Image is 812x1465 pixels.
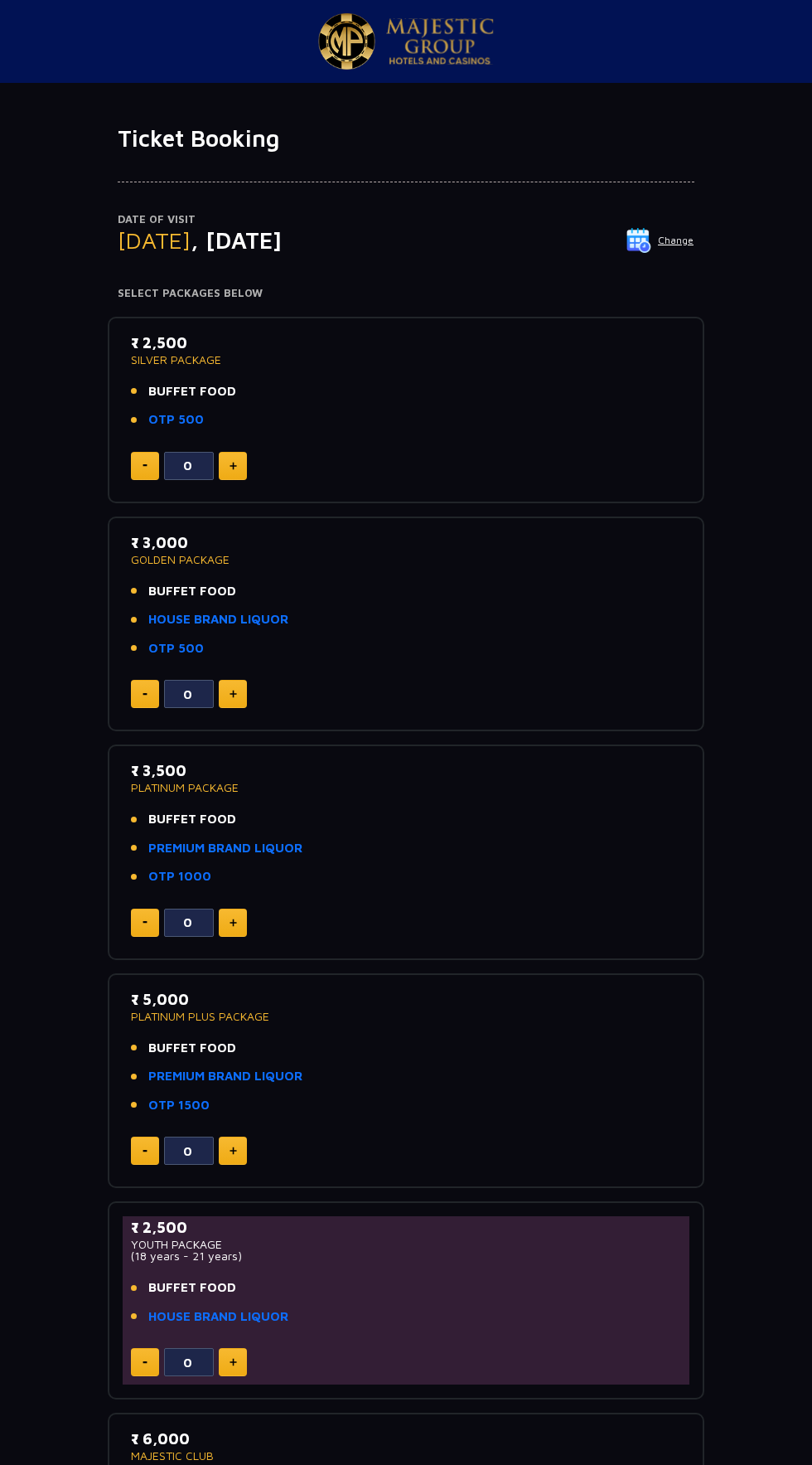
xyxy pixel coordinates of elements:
[148,639,204,658] a: OTP 500
[131,1216,681,1239] p: ₹ 2,500
[131,1011,681,1022] p: PLATINUM PLUS PACKAGE
[148,1307,288,1327] a: HOUSE BRAND LIQUOR
[131,782,681,793] p: PLATINUM PACKAGE
[131,1250,681,1262] p: (18 years - 21 years)
[143,1361,147,1364] img: minus
[148,382,236,401] span: BUFFET FOOD
[143,693,147,696] img: minus
[148,839,302,858] a: PREMIUM BRAND LIQUOR
[131,759,681,782] p: ₹ 3,500
[230,1358,237,1366] img: plus
[131,354,681,366] p: SILVER PACKAGE
[131,1450,681,1462] p: MAJESTIC CLUB
[148,1278,236,1298] span: BUFFET FOOD
[148,610,288,629] a: HOUSE BRAND LIQUOR
[118,287,694,300] h4: Select Packages Below
[230,462,237,470] img: plus
[626,227,694,254] button: Change
[118,226,191,254] span: [DATE]
[230,1147,237,1155] img: plus
[118,211,694,228] p: Date of Visit
[131,1428,681,1450] p: ₹ 6,000
[386,18,494,65] img: Majestic Pride
[230,690,237,698] img: plus
[143,1150,147,1152] img: minus
[191,226,282,254] span: , [DATE]
[131,332,681,354] p: ₹ 2,500
[148,1096,210,1115] a: OTP 1500
[148,867,211,886] a: OTP 1000
[131,531,681,554] p: ₹ 3,000
[131,554,681,565] p: GOLDEN PACKAGE
[148,810,236,829] span: BUFFET FOOD
[143,464,147,467] img: minus
[148,1067,302,1086] a: PREMIUM BRAND LIQUOR
[148,1039,236,1058] span: BUFFET FOOD
[118,124,694,153] h1: Ticket Booking
[230,919,237,927] img: plus
[148,582,236,601] span: BUFFET FOOD
[143,921,147,924] img: minus
[148,410,204,429] a: OTP 500
[131,1239,681,1250] p: YOUTH PACKAGE
[131,988,681,1011] p: ₹ 5,000
[318,13,375,70] img: Majestic Pride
